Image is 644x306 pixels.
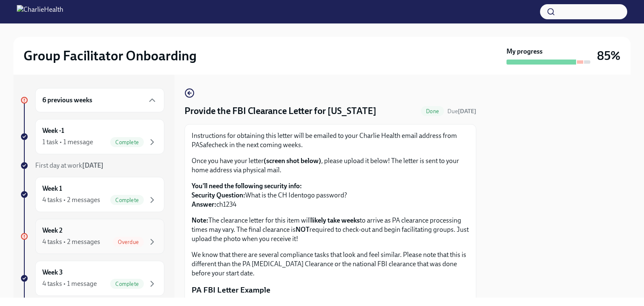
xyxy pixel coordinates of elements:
[113,239,144,245] span: Overdue
[296,226,309,233] strong: NOT
[82,161,104,169] strong: [DATE]
[421,108,444,114] span: Done
[192,285,469,296] p: PA FBI Letter Example
[110,139,144,145] span: Complete
[192,156,469,175] p: Once you have your letter , please upload it below! The letter is sent to your home address via p...
[597,48,621,63] h3: 85%
[447,107,476,115] span: October 8th, 2025 09:00
[192,216,208,224] strong: Note:
[42,126,64,135] h6: Week -1
[42,226,62,235] h6: Week 2
[192,250,469,278] p: We know that there are several compliance tasks that look and feel similar. Please note that this...
[42,184,62,193] h6: Week 1
[110,197,144,203] span: Complete
[20,261,164,296] a: Week 34 tasks • 1 messageComplete
[192,216,469,244] p: The clearance letter for this item will to arrive as PA clearance processing times may vary. The ...
[264,157,321,165] strong: (screen shot below)
[42,137,93,147] div: 1 task • 1 message
[311,216,360,224] strong: likely take weeks
[42,195,100,205] div: 4 tasks • 2 messages
[447,108,476,115] span: Due
[20,119,164,154] a: Week -11 task • 1 messageComplete
[458,108,476,115] strong: [DATE]
[20,161,164,170] a: First day at work[DATE]
[192,131,469,150] p: Instructions for obtaining this letter will be emailed to your Charlie Health email address from ...
[42,96,92,105] h6: 6 previous weeks
[184,105,377,117] h4: Provide the FBI Clearance Letter for [US_STATE]
[192,200,216,208] strong: Answer:
[110,281,144,287] span: Complete
[192,182,302,190] strong: You'll need the following security info:
[42,279,97,288] div: 4 tasks • 1 message
[192,182,469,209] p: What is the CH Identogo password? ch1234
[35,88,164,112] div: 6 previous weeks
[42,268,63,277] h6: Week 3
[23,47,197,64] h2: Group Facilitator Onboarding
[35,161,104,169] span: First day at work
[20,177,164,212] a: Week 14 tasks • 2 messagesComplete
[506,47,543,56] strong: My progress
[192,191,245,199] strong: Security Question:
[20,219,164,254] a: Week 24 tasks • 2 messagesOverdue
[17,5,63,18] img: CharlieHealth
[42,237,100,246] div: 4 tasks • 2 messages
